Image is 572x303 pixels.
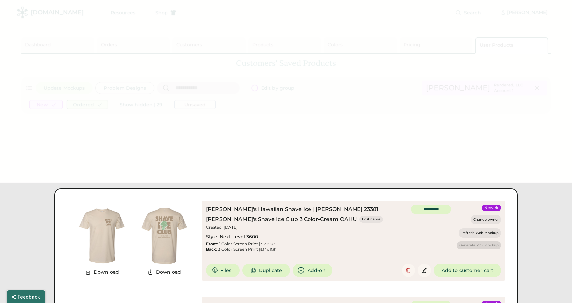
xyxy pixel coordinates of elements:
[206,234,258,240] div: Style: Next Level 3600
[541,273,569,302] iframe: Front Chat
[242,264,290,277] button: Duplicate
[484,205,493,211] div: New
[71,205,133,267] img: generate-image
[133,205,195,267] img: generate-image
[81,267,123,277] button: Download
[143,267,185,277] button: Download
[220,268,232,273] span: Files
[459,228,501,238] button: Refresh Web Mockup
[418,264,431,277] button: Edit this saved product
[260,247,276,252] font: 9.5" x 11.6"
[260,242,276,246] font: 3.5" x 3.6"
[206,205,411,213] div: [PERSON_NAME]'s Hawaiian Shave Ice | [PERSON_NAME] 23381
[206,241,217,246] strong: Front
[402,264,415,277] button: Delete this saved product
[293,264,332,277] button: Add-on
[471,215,501,224] button: Change owner
[206,241,276,252] div: : 1 Color Screen Print | : 3 Color Screen Print |
[206,264,240,277] button: Files
[206,215,357,223] div: [PERSON_NAME]'s Shave Ice Club 3 Color-Cream OAHU
[206,225,239,230] div: Created: [DATE]
[457,241,501,249] button: Generate PDF Mockup
[434,264,501,277] button: Add to customer cart
[359,216,383,223] button: Edit name
[206,247,216,252] strong: Back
